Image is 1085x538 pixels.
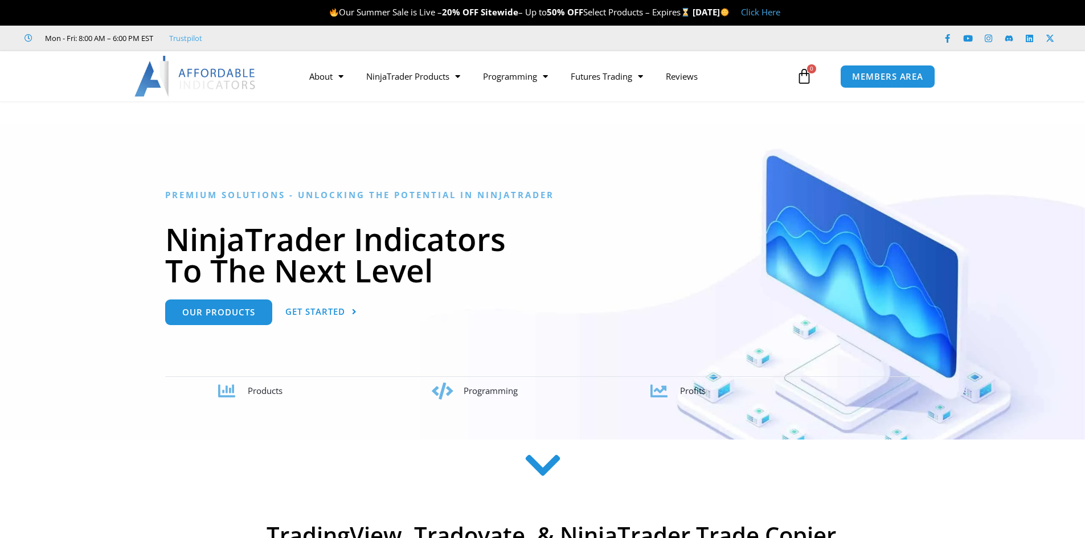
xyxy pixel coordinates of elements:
span: Mon - Fri: 8:00 AM – 6:00 PM EST [42,31,153,45]
a: Futures Trading [559,63,654,89]
h6: Premium Solutions - Unlocking the Potential in NinjaTrader [165,190,920,200]
strong: [DATE] [693,6,730,18]
img: ⌛ [681,8,690,17]
img: 🔥 [330,8,338,17]
span: Get Started [285,307,345,316]
img: 🌞 [720,8,729,17]
a: Reviews [654,63,709,89]
a: Click Here [741,6,780,18]
strong: 20% OFF [442,6,478,18]
a: Get Started [285,299,357,325]
span: Our Products [182,308,255,317]
h1: NinjaTrader Indicators To The Next Level [165,223,920,286]
span: Programming [464,385,518,396]
span: MEMBERS AREA [852,72,923,81]
a: Programming [472,63,559,89]
nav: Menu [298,63,793,89]
a: MEMBERS AREA [840,65,935,88]
a: About [298,63,355,89]
span: 0 [807,64,816,73]
a: Trustpilot [169,31,202,45]
strong: 50% OFF [547,6,583,18]
img: LogoAI | Affordable Indicators – NinjaTrader [134,56,257,97]
strong: Sitewide [481,6,518,18]
span: Products [248,385,282,396]
span: Our Summer Sale is Live – – Up to Select Products – Expires [329,6,693,18]
a: Our Products [165,299,272,325]
a: NinjaTrader Products [355,63,472,89]
a: 0 [779,60,829,93]
span: Profits [680,385,706,396]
